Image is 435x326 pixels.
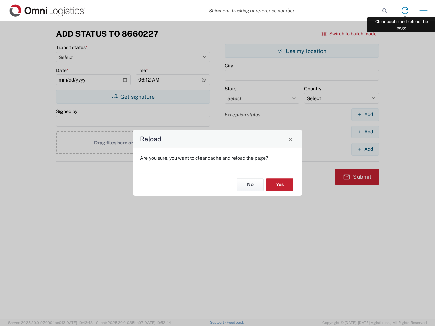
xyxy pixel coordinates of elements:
button: No [237,178,264,191]
input: Shipment, tracking or reference number [204,4,380,17]
h4: Reload [140,134,161,144]
p: Are you sure, you want to clear cache and reload the page? [140,155,295,161]
button: Close [285,134,295,144]
button: Yes [266,178,293,191]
